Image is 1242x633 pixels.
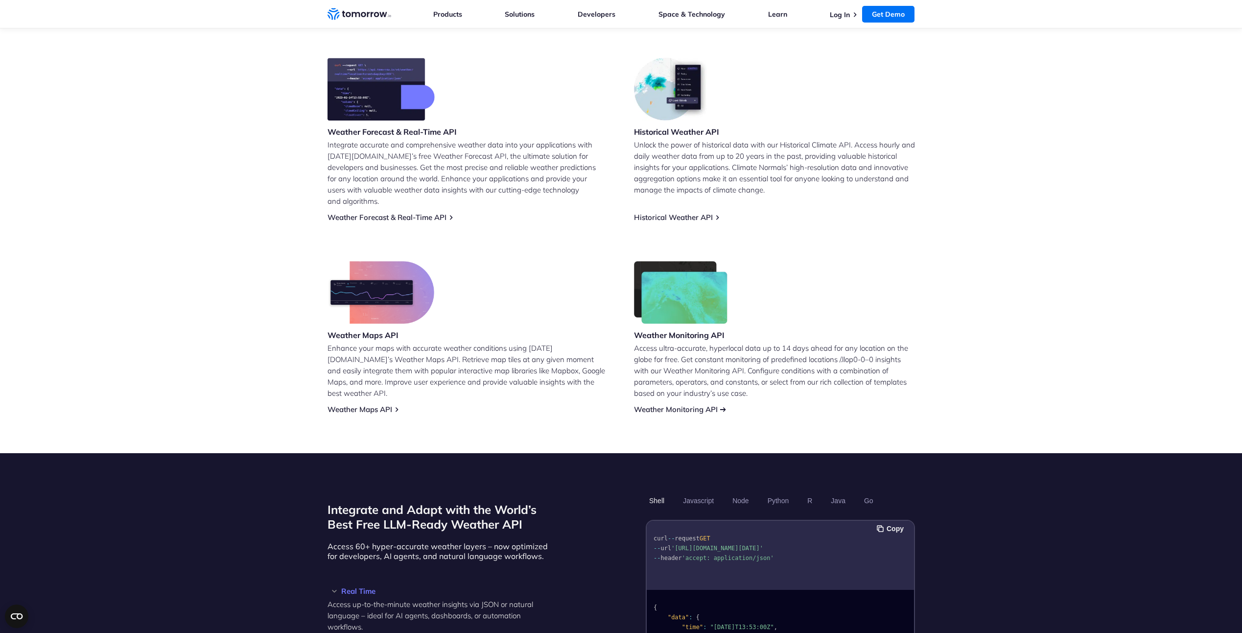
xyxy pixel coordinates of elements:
[634,213,713,222] a: Historical Weather API
[634,330,728,341] h3: Weather Monitoring API
[862,6,914,23] a: Get Demo
[328,342,609,399] p: Enhance your maps with accurate weather conditions using [DATE][DOMAIN_NAME]’s Weather Maps API. ...
[830,10,850,19] a: Log In
[877,523,907,534] button: Copy
[681,555,773,561] span: 'accept: application/json'
[671,545,763,552] span: '[URL][DOMAIN_NAME][DATE]'
[634,342,915,399] p: Access ultra-accurate, hyperlocal data up to 14 days ahead for any location on the globe for free...
[328,405,392,414] a: Weather Maps API
[660,545,671,552] span: url
[699,535,710,542] span: GET
[827,492,849,509] button: Java
[804,492,816,509] button: R
[675,535,700,542] span: request
[433,10,462,19] a: Products
[681,624,703,631] span: "time"
[328,7,391,22] a: Home link
[328,541,553,561] p: Access 60+ hyper-accurate weather layers – now optimized for developers, AI agents, and natural l...
[660,555,681,561] span: header
[764,492,792,509] button: Python
[328,126,457,137] h3: Weather Forecast & Real-Time API
[654,604,657,611] span: {
[667,614,688,621] span: "data"
[658,10,725,19] a: Space & Technology
[667,535,674,542] span: --
[328,502,553,532] h2: Integrate and Adapt with the World’s Best Free LLM-Ready Weather API
[634,126,719,137] h3: Historical Weather API
[578,10,615,19] a: Developers
[654,535,668,542] span: curl
[860,492,876,509] button: Go
[328,213,446,222] a: Weather Forecast & Real-Time API
[654,545,660,552] span: --
[680,492,717,509] button: Javascript
[646,492,668,509] button: Shell
[768,10,787,19] a: Learn
[328,330,434,341] h3: Weather Maps API
[634,139,915,195] p: Unlock the power of historical data with our Historical Climate API. Access hourly and daily weat...
[696,614,699,621] span: {
[328,599,553,633] p: Access up-to-the-minute weather insights via JSON or natural language – ideal for AI agents, dash...
[773,624,777,631] span: ,
[5,605,28,628] button: Open CMP widget
[710,624,773,631] span: "[DATE]T13:53:00Z"
[634,405,718,414] a: Weather Monitoring API
[328,587,553,595] h3: Real Time
[729,492,752,509] button: Node
[328,139,609,207] p: Integrate accurate and comprehensive weather data into your applications with [DATE][DOMAIN_NAME]...
[505,10,535,19] a: Solutions
[703,624,706,631] span: :
[689,614,692,621] span: :
[654,555,660,561] span: --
